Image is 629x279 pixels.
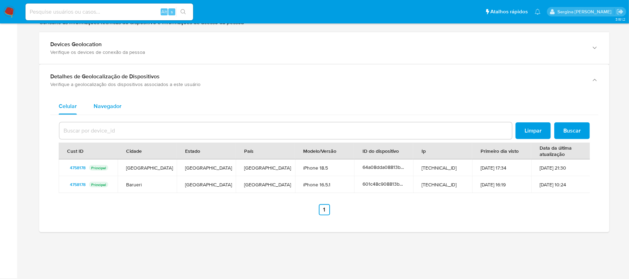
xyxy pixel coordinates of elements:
p: sergina.neta@mercadolivre.com [557,8,614,15]
p: Consulte as informações técnicas do dispositivo e informações de acesso da pessoa [39,19,609,26]
span: Alt [161,8,167,15]
button: Devices GeolocationVerifique os devices de conexão da pessoa [39,32,609,64]
a: Notificações [535,9,541,15]
span: s [171,8,173,15]
span: 3.161.2 [615,16,626,22]
span: Atalhos rápidos [490,8,528,15]
div: Devices Geolocation [50,41,584,48]
div: Verifique os devices de conexão da pessoa [50,49,584,55]
button: search-icon [176,7,190,17]
input: Pesquise usuários ou casos... [25,7,193,16]
a: Sair [616,8,624,15]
